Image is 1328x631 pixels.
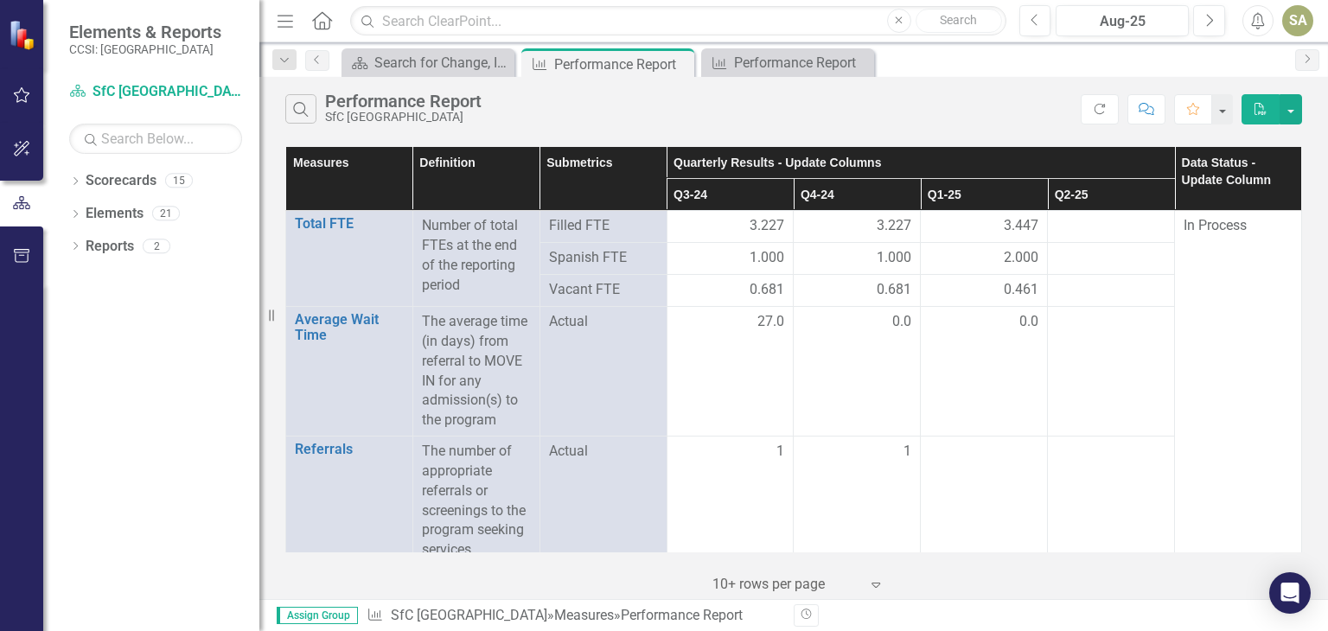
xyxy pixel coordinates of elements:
[1048,275,1175,307] td: Double-Click to Edit
[705,52,870,73] a: Performance Report
[776,442,784,462] span: 1
[69,124,242,154] input: Search Below...
[877,280,911,300] span: 0.681
[165,174,193,188] div: 15
[921,275,1048,307] td: Double-Click to Edit
[1062,11,1183,32] div: Aug-25
[750,248,784,268] span: 1.000
[554,607,614,623] a: Measures
[667,307,794,437] td: Double-Click to Edit
[549,312,658,332] span: Actual
[750,216,784,236] span: 3.227
[1004,216,1038,236] span: 3.447
[794,307,921,437] td: Double-Click to Edit
[422,312,531,430] p: The average time (in days) from referral to MOVE IN for any admission(s) to the program
[734,52,870,73] div: Performance Report
[621,607,743,623] div: Performance Report
[391,607,547,623] a: SfC [GEOGRAPHIC_DATA]
[903,442,911,462] span: 1
[1004,248,1038,268] span: 2.000
[750,280,784,300] span: 0.681
[1048,307,1175,437] td: Double-Click to Edit
[295,442,404,457] a: Referrals
[757,312,784,332] span: 27.0
[549,442,658,462] span: Actual
[1048,437,1175,566] td: Double-Click to Edit
[667,211,794,243] td: Double-Click to Edit
[325,111,482,124] div: SfC [GEOGRAPHIC_DATA]
[143,239,170,253] div: 2
[86,171,156,191] a: Scorecards
[794,243,921,275] td: Double-Click to Edit
[1048,243,1175,275] td: Double-Click to Edit
[921,437,1048,566] td: Double-Click to Edit
[367,606,781,626] div: » »
[1269,572,1311,614] div: Open Intercom Messenger
[295,312,404,342] a: Average Wait Time
[422,216,531,295] div: Number of total FTEs at the end of the reporting period
[877,248,911,268] span: 1.000
[794,211,921,243] td: Double-Click to Edit
[667,275,794,307] td: Double-Click to Edit
[1019,312,1038,332] span: 0.0
[921,307,1048,437] td: Double-Click to Edit
[554,54,690,75] div: Performance Report
[940,13,977,27] span: Search
[1048,211,1175,243] td: Double-Click to Edit
[286,211,413,307] td: Double-Click to Edit Right Click for Context Menu
[921,243,1048,275] td: Double-Click to Edit
[286,307,413,437] td: Double-Click to Edit Right Click for Context Menu
[916,9,1002,33] button: Search
[549,248,658,268] span: Spanish FTE
[86,204,144,224] a: Elements
[295,216,404,232] a: Total FTE
[877,216,911,236] span: 3.227
[921,211,1048,243] td: Double-Click to Edit
[1056,5,1189,36] button: Aug-25
[346,52,510,73] a: Search for Change, Inc Landing Page
[374,52,510,73] div: Search for Change, Inc Landing Page
[794,437,921,566] td: Double-Click to Edit
[549,216,658,236] span: Filled FTE
[1004,280,1038,300] span: 0.461
[892,312,911,332] span: 0.0
[86,237,134,257] a: Reports
[667,243,794,275] td: Double-Click to Edit
[277,607,358,624] span: Assign Group
[9,20,39,50] img: ClearPoint Strategy
[1282,5,1313,36] button: SA
[152,207,180,221] div: 21
[69,22,221,42] span: Elements & Reports
[549,280,658,300] span: Vacant FTE
[325,92,482,111] div: Performance Report
[350,6,1006,36] input: Search ClearPoint...
[422,442,531,560] p: The number of appropriate referrals or screenings to the program seeking services.
[794,275,921,307] td: Double-Click to Edit
[69,42,221,56] small: CCSI: [GEOGRAPHIC_DATA]
[286,437,413,566] td: Double-Click to Edit Right Click for Context Menu
[69,82,242,102] a: SfC [GEOGRAPHIC_DATA]
[1184,217,1247,233] span: In Process
[667,437,794,566] td: Double-Click to Edit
